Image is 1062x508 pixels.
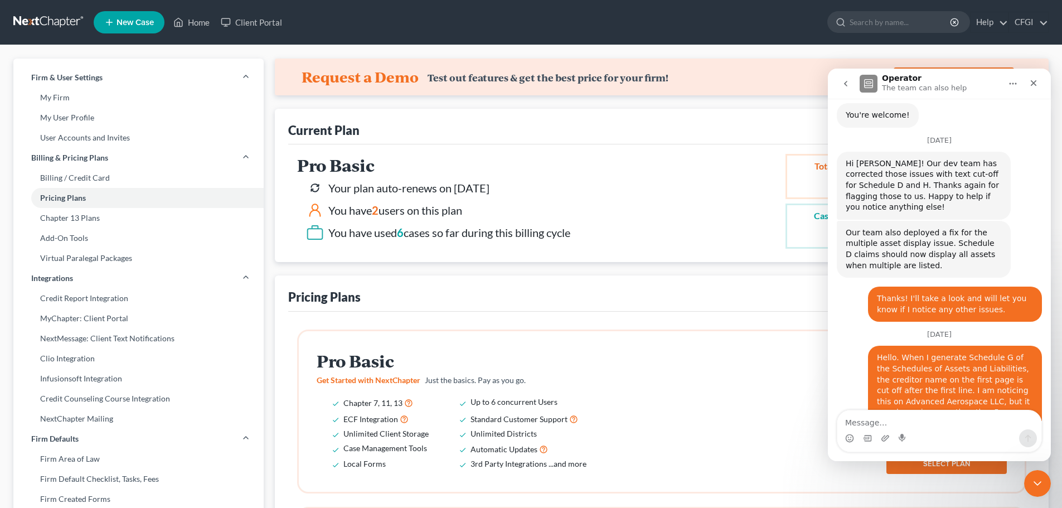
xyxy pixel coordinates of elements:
a: Firm Area of Law [13,449,264,469]
span: ...and more [549,459,586,468]
a: Pricing Plans [13,188,264,208]
span: 2 [372,204,379,217]
h2: Pro Basic [297,156,570,175]
a: Home [168,12,215,32]
a: Integrations [13,268,264,288]
div: Your plan auto-renews on [DATE] [328,180,489,196]
span: Case Management Tools [343,443,427,453]
div: You have used cases so far during this billing cycle [328,225,570,241]
a: Firm & User Settings [13,67,264,88]
a: Firm Defaults [13,429,264,449]
a: CFGI [1009,12,1048,32]
button: SELECT PLAN [886,455,1007,474]
span: Firm & User Settings [31,72,103,83]
span: Just the basics. Pay as you go. [425,375,526,385]
a: REQUEST A DEMO [894,67,1014,86]
a: Firm Default Checklist, Tasks, Fees [13,469,264,489]
a: Credit Counseling Course Integration [13,389,264,409]
a: Clio Integration [13,349,264,369]
iframe: Intercom live chat [1024,470,1051,497]
a: Add-On Tools [13,228,264,248]
div: Case Count [814,210,860,222]
span: Unlimited Client Storage [343,429,429,438]
h2: 6 [814,222,860,243]
span: Billing & Pricing Plans [31,152,108,163]
span: ECF Integration [343,414,398,424]
span: 6 [397,226,404,239]
span: Automatic Updates [471,444,537,454]
span: Integrations [31,273,73,284]
a: Virtual Paralegal Packages [13,248,264,268]
h2: 2 [814,173,860,193]
span: Get Started with NextChapter [317,375,420,385]
span: 3rd Party Integrations [471,459,547,468]
div: You have users on this plan [328,202,462,219]
a: User Accounts and Invites [13,128,264,148]
span: SELECT PLAN [923,459,970,468]
div: Pricing Plans [288,289,361,305]
a: MyChapter: Client Portal [13,308,264,328]
h2: Pro Basic [317,352,602,370]
a: NextMessage: Client Text Notifications [13,328,264,349]
input: Search by name... [850,12,952,32]
a: NextChapter Mailing [13,409,264,429]
span: Up to 6 concurrent Users [471,397,557,407]
a: Help [971,12,1008,32]
span: Local Forms [343,459,386,468]
a: Billing / Credit Card [13,168,264,188]
h4: Request a Demo [302,68,419,86]
span: Standard Customer Support [471,414,568,424]
a: Infusionsoft Integration [13,369,264,389]
a: My User Profile [13,108,264,128]
div: Total Users [814,160,860,173]
a: Chapter 13 Plans [13,208,264,228]
a: Client Portal [215,12,288,32]
a: Billing & Pricing Plans [13,148,264,168]
iframe: Intercom live chat [828,69,1051,461]
span: Unlimited Districts [471,429,537,438]
a: Credit Report Integration [13,288,264,308]
div: Current Plan [288,122,360,138]
a: My Firm [13,88,264,108]
span: Chapter 7, 11, 13 [343,398,403,408]
span: Firm Defaults [31,433,79,444]
span: New Case [117,18,154,27]
div: Test out features & get the best price for your firm! [428,72,668,84]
